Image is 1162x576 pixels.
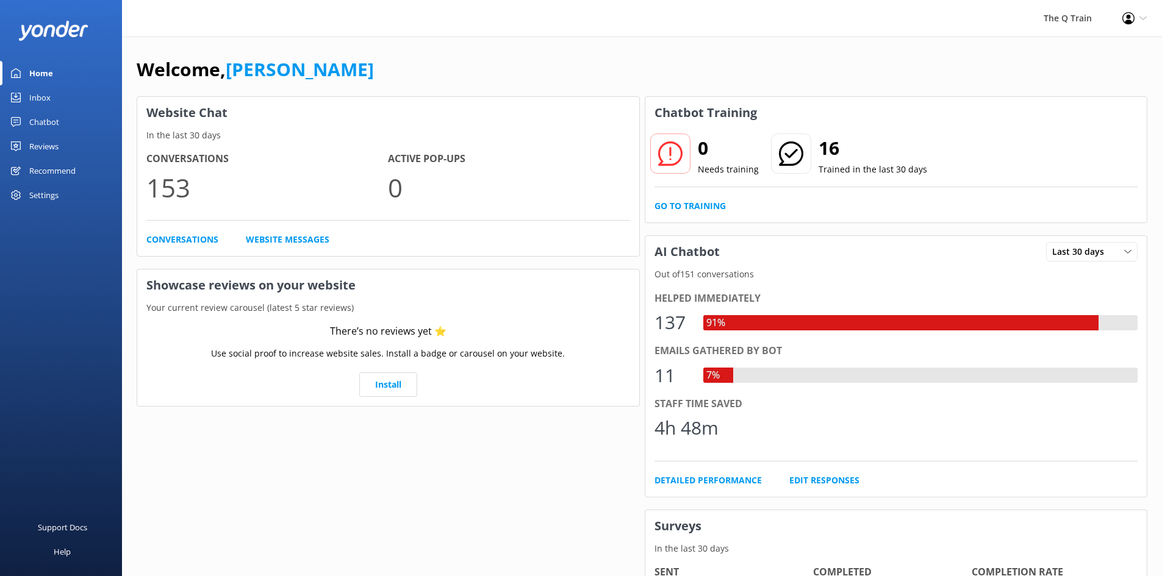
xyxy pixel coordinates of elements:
[645,510,1147,542] h3: Surveys
[1052,245,1111,258] span: Last 30 days
[645,97,766,129] h3: Chatbot Training
[645,236,729,268] h3: AI Chatbot
[655,474,762,487] a: Detailed Performance
[29,61,53,85] div: Home
[137,301,639,315] p: Your current review carousel (latest 5 star reviews)
[29,158,76,183] div: Recommend
[655,361,691,390] div: 11
[655,343,1138,359] div: Emails gathered by bot
[146,233,218,246] a: Conversations
[330,324,447,340] div: There’s no reviews yet ⭐
[137,55,374,84] h1: Welcome,
[226,57,374,82] a: [PERSON_NAME]
[645,268,1147,281] p: Out of 151 conversations
[246,233,329,246] a: Website Messages
[137,129,639,142] p: In the last 30 days
[211,347,565,360] p: Use social proof to increase website sales. Install a badge or carousel on your website.
[359,372,417,397] a: Install
[655,396,1138,412] div: Staff time saved
[789,474,859,487] a: Edit Responses
[18,21,88,41] img: yonder-white-logo.png
[698,163,759,176] p: Needs training
[819,133,927,163] h2: 16
[655,199,726,213] a: Go to Training
[137,269,639,301] h3: Showcase reviews on your website
[29,85,51,110] div: Inbox
[38,515,87,539] div: Support Docs
[29,183,59,207] div: Settings
[655,291,1138,307] div: Helped immediately
[645,542,1147,555] p: In the last 30 days
[146,167,388,208] p: 153
[703,315,728,331] div: 91%
[655,308,691,337] div: 137
[388,167,629,208] p: 0
[819,163,927,176] p: Trained in the last 30 days
[54,539,71,564] div: Help
[703,368,723,383] div: 7%
[698,133,759,163] h2: 0
[29,134,59,158] div: Reviews
[137,97,639,129] h3: Website Chat
[655,413,719,443] div: 4h 48m
[388,151,629,167] h4: Active Pop-ups
[29,110,59,134] div: Chatbot
[146,151,388,167] h4: Conversations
